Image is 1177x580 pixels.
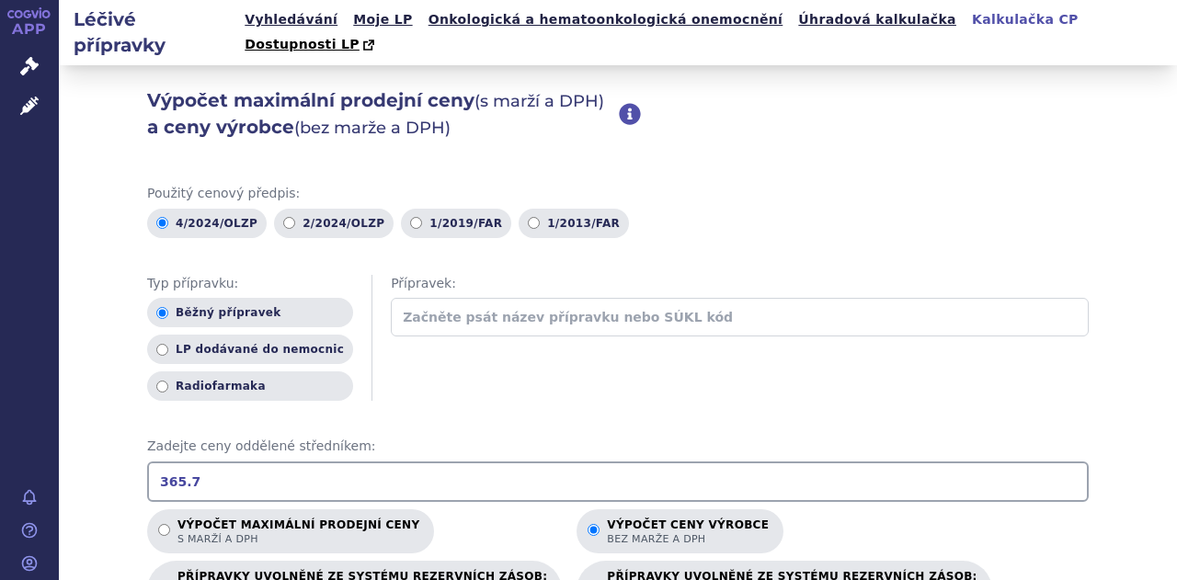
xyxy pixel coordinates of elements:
[156,344,168,356] input: LP dodávané do nemocnic
[156,381,168,392] input: Radiofarmaka
[607,532,769,546] span: bez marže a DPH
[147,438,1089,456] span: Zadejte ceny oddělené středníkem:
[245,37,360,51] span: Dostupnosti LP
[401,209,511,238] label: 1/2019/FAR
[294,118,451,138] span: (bez marže a DPH)
[147,461,1089,502] input: Zadejte ceny oddělené středníkem
[607,518,769,546] p: Výpočet ceny výrobce
[239,7,343,32] a: Vyhledávání
[966,7,1084,32] a: Kalkulačka CP
[158,524,170,536] input: Výpočet maximální prodejní cenys marží a DPH
[147,275,353,293] span: Typ přípravku:
[147,87,619,141] h2: Výpočet maximální prodejní ceny a ceny výrobce
[177,532,419,546] span: s marží a DPH
[156,307,168,319] input: Běžný přípravek
[59,6,239,58] h2: Léčivé přípravky
[474,91,604,111] span: (s marží a DPH)
[147,209,267,238] label: 4/2024/OLZP
[147,335,353,364] label: LP dodávané do nemocnic
[239,32,383,58] a: Dostupnosti LP
[283,217,295,229] input: 2/2024/OLZP
[177,518,419,546] p: Výpočet maximální prodejní ceny
[147,371,353,401] label: Radiofarmaka
[793,7,962,32] a: Úhradová kalkulačka
[147,185,1089,203] span: Použitý cenový předpis:
[410,217,422,229] input: 1/2019/FAR
[348,7,417,32] a: Moje LP
[274,209,394,238] label: 2/2024/OLZP
[391,275,1089,293] span: Přípravek:
[156,217,168,229] input: 4/2024/OLZP
[391,298,1089,336] input: Začněte psát název přípravku nebo SÚKL kód
[423,7,789,32] a: Onkologická a hematoonkologická onemocnění
[528,217,540,229] input: 1/2013/FAR
[588,524,600,536] input: Výpočet ceny výrobcebez marže a DPH
[147,298,353,327] label: Běžný přípravek
[519,209,629,238] label: 1/2013/FAR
